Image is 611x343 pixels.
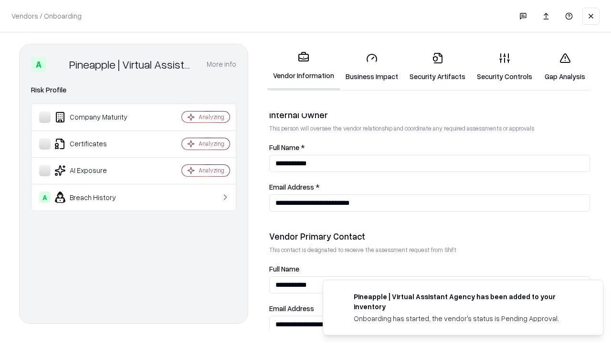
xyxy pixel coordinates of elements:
label: Email Address [269,305,590,312]
div: A [31,57,46,72]
div: Company Maturity [39,111,153,123]
img: trypineapple.com [335,292,346,303]
div: Certificates [39,138,153,150]
a: Vendor Information [267,44,340,90]
a: Gap Analysis [538,45,592,89]
a: Security Artifacts [404,45,471,89]
div: A [39,192,51,203]
div: Onboarding has started, the vendor's status is Pending Approval. [354,313,580,323]
div: Pineapple | Virtual Assistant Agency has been added to your inventory [354,292,580,312]
div: Analyzing [199,140,224,148]
a: Security Controls [471,45,538,89]
button: More info [207,56,236,73]
a: Business Impact [340,45,404,89]
div: Internal Owner [269,109,590,121]
div: Pineapple | Virtual Assistant Agency [69,57,195,72]
div: Vendor Primary Contact [269,231,590,242]
label: Email Address * [269,183,590,191]
label: Full Name * [269,144,590,151]
div: Analyzing [199,166,224,174]
label: Full Name [269,265,590,272]
p: This person will oversee the vendor relationship and coordinate any required assessments or appro... [269,124,590,132]
div: Risk Profile [31,84,236,96]
div: Breach History [39,192,153,203]
p: This contact is designated to receive the assessment request from Shift [269,246,590,254]
img: Pineapple | Virtual Assistant Agency [50,57,65,72]
p: Vendors / Onboarding [11,11,82,21]
div: AI Exposure [39,165,153,176]
div: Analyzing [199,113,224,121]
